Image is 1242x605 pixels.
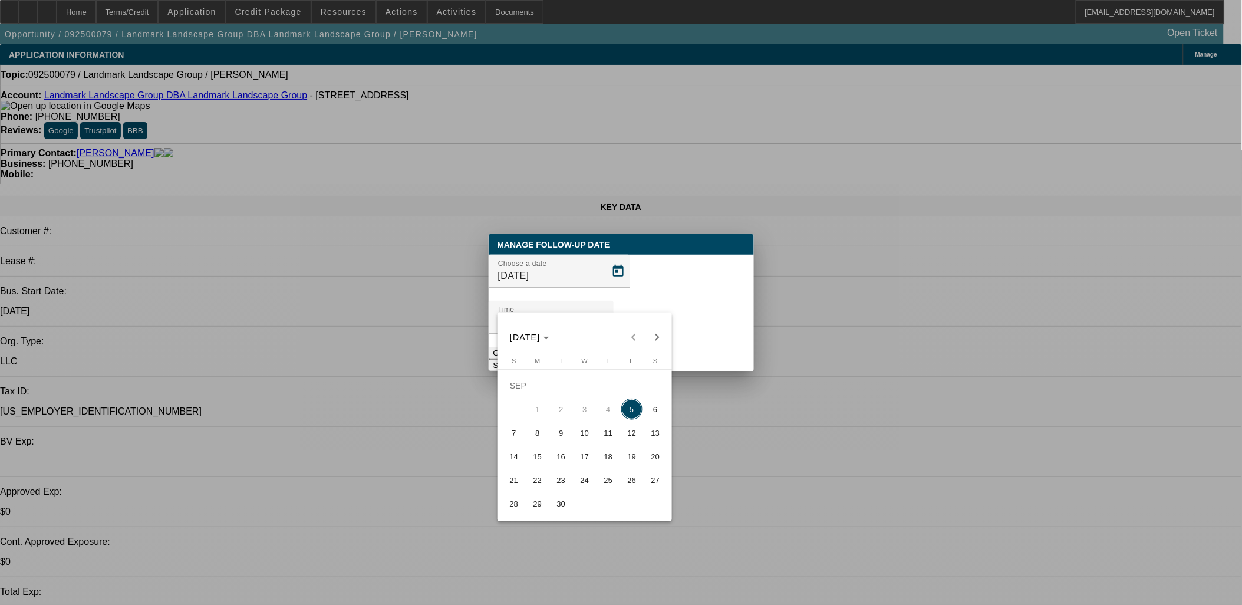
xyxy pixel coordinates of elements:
span: 1 [527,399,548,420]
span: 25 [598,469,619,491]
button: Choose month and year [505,327,554,348]
span: 13 [645,422,666,443]
button: September 1, 2025 [526,397,549,421]
button: September 8, 2025 [526,421,549,445]
button: September 28, 2025 [502,492,526,515]
button: September 17, 2025 [573,445,597,468]
span: 6 [645,399,666,420]
span: 18 [598,446,619,467]
span: 29 [527,493,548,514]
button: September 22, 2025 [526,468,549,492]
span: 12 [621,422,643,443]
span: T [559,357,564,364]
button: September 15, 2025 [526,445,549,468]
span: 14 [503,446,525,467]
button: September 21, 2025 [502,468,526,492]
span: 11 [598,422,619,443]
button: September 27, 2025 [644,468,667,492]
button: September 14, 2025 [502,445,526,468]
span: 4 [598,399,619,420]
button: September 30, 2025 [549,492,573,515]
button: September 12, 2025 [620,421,644,445]
button: September 23, 2025 [549,468,573,492]
button: September 13, 2025 [644,421,667,445]
span: 8 [527,422,548,443]
span: 22 [527,469,548,491]
span: 20 [645,446,666,467]
span: W [582,357,588,364]
button: September 5, 2025 [620,397,644,421]
span: 2 [551,399,572,420]
span: S [653,357,657,364]
span: 24 [574,469,595,491]
button: September 7, 2025 [502,421,526,445]
span: F [630,357,634,364]
button: September 20, 2025 [644,445,667,468]
button: September 2, 2025 [549,397,573,421]
span: 30 [551,493,572,514]
span: 15 [527,446,548,467]
button: September 16, 2025 [549,445,573,468]
button: September 24, 2025 [573,468,597,492]
button: September 3, 2025 [573,397,597,421]
button: September 9, 2025 [549,421,573,445]
span: 23 [551,469,572,491]
span: 19 [621,446,643,467]
span: S [512,357,516,364]
span: 16 [551,446,572,467]
span: 10 [574,422,595,443]
span: 27 [645,469,666,491]
span: 3 [574,399,595,420]
td: SEP [502,374,667,397]
button: September 4, 2025 [597,397,620,421]
span: M [535,357,540,364]
button: September 10, 2025 [573,421,597,445]
span: 28 [503,493,525,514]
span: 26 [621,469,643,491]
span: 5 [621,399,643,420]
span: [DATE] [510,333,541,342]
span: T [607,357,611,364]
span: 17 [574,446,595,467]
button: September 25, 2025 [597,468,620,492]
button: September 26, 2025 [620,468,644,492]
button: September 19, 2025 [620,445,644,468]
span: 21 [503,469,525,491]
button: September 11, 2025 [597,421,620,445]
button: Next month [645,325,669,349]
button: September 18, 2025 [597,445,620,468]
button: September 29, 2025 [526,492,549,515]
button: September 6, 2025 [644,397,667,421]
span: 9 [551,422,572,443]
span: 7 [503,422,525,443]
